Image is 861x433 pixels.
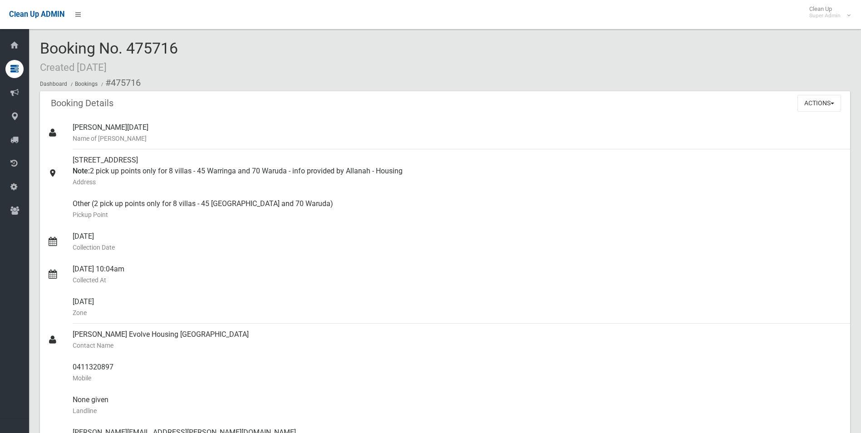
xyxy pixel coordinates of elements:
small: Created [DATE] [40,61,107,73]
small: Zone [73,307,843,318]
small: Mobile [73,373,843,384]
span: Booking No. 475716 [40,39,178,74]
div: Other (2 pick up points only for 8 villas - 45 [GEOGRAPHIC_DATA] and 70 Waruda) [73,193,843,226]
small: Name of [PERSON_NAME] [73,133,843,144]
button: Actions [797,95,841,112]
div: [DATE] [73,226,843,258]
small: Contact Name [73,340,843,351]
span: Clean Up [805,5,850,19]
div: [DATE] 10:04am [73,258,843,291]
small: Super Admin [809,12,841,19]
small: Collection Date [73,242,843,253]
div: [PERSON_NAME] Evolve Housing [GEOGRAPHIC_DATA] [73,324,843,356]
a: Dashboard [40,81,67,87]
div: [STREET_ADDRESS] 2 pick up points only for 8 villas - 45 Warringa and 70 Waruda - info provided b... [73,149,843,193]
span: Clean Up ADMIN [9,10,64,19]
header: Booking Details [40,94,124,112]
a: Bookings [75,81,98,87]
div: [PERSON_NAME][DATE] [73,117,843,149]
div: [DATE] [73,291,843,324]
div: None given [73,389,843,422]
small: Landline [73,405,843,416]
li: #475716 [99,74,141,91]
small: Pickup Point [73,209,843,220]
strong: Note: [73,167,90,175]
small: Address [73,177,843,187]
div: 0411320897 [73,356,843,389]
small: Collected At [73,275,843,285]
